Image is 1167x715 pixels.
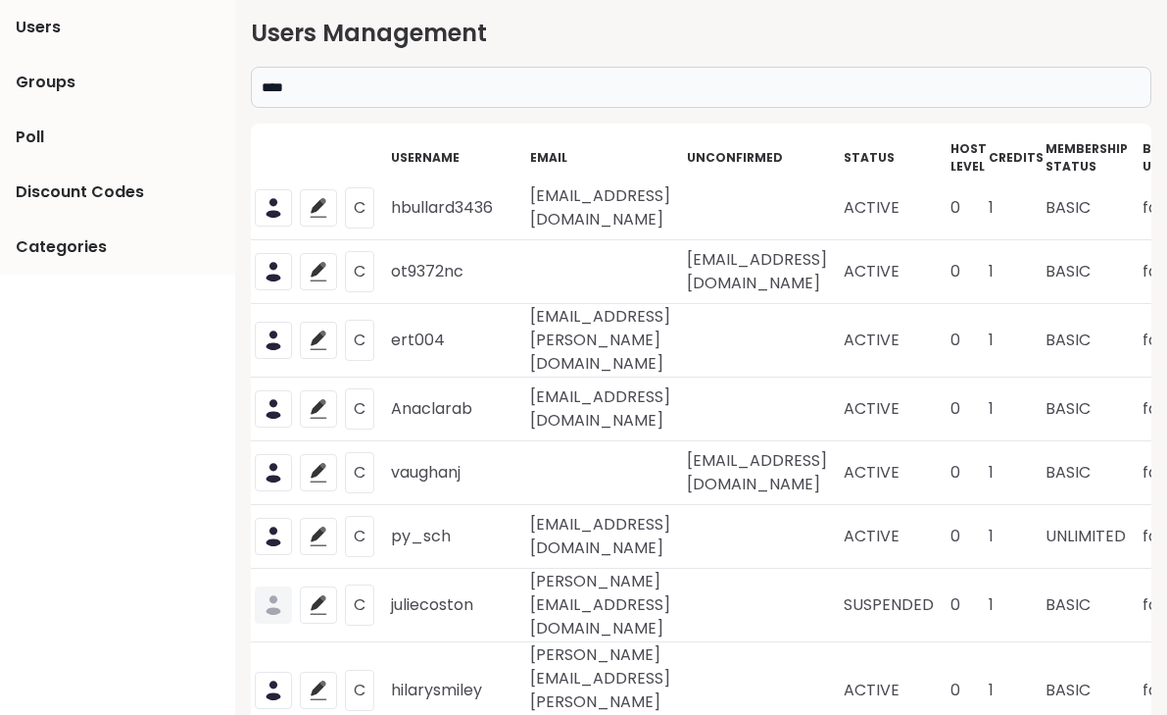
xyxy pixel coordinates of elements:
td: 0 [949,304,988,378]
td: BASIC [1045,569,1142,642]
td: UNLIMITED [1045,505,1142,569]
span: Discount Codes [16,180,144,204]
td: [EMAIL_ADDRESS][DOMAIN_NAME] [529,505,686,569]
td: ACTIVE [843,177,949,240]
span: Groups [16,71,75,94]
th: Status [843,139,949,177]
td: 0 [949,177,988,240]
td: 0 [949,569,988,642]
button: C [345,251,374,292]
button: C [345,320,374,361]
td: BASIC [1045,378,1142,441]
td: BASIC [1045,177,1142,240]
td: 0 [949,441,988,505]
td: 1 [988,505,1045,569]
button: C [345,187,374,229]
td: ACTIVE [843,505,949,569]
span: Categories [16,235,107,259]
td: 0 [949,378,988,441]
td: ot9372nc [390,240,529,304]
td: [EMAIL_ADDRESS][DOMAIN_NAME] [686,240,843,304]
td: BASIC [1045,304,1142,378]
th: Membership Status [1045,139,1142,177]
td: juliecoston [390,569,529,642]
th: credits [988,139,1045,177]
td: [EMAIL_ADDRESS][PERSON_NAME][DOMAIN_NAME] [529,304,686,378]
th: Username [390,139,529,177]
td: 1 [988,569,1045,642]
td: 0 [949,505,988,569]
td: 1 [988,441,1045,505]
th: Unconfirmed [686,139,843,177]
td: ACTIVE [843,441,949,505]
td: BASIC [1045,240,1142,304]
td: 1 [988,304,1045,378]
td: ACTIVE [843,304,949,378]
td: [EMAIL_ADDRESS][DOMAIN_NAME] [529,177,686,240]
button: C [345,388,374,430]
td: ert004 [390,304,529,378]
td: hbullard3436 [390,177,529,240]
button: C [345,670,374,711]
th: Email [529,139,686,177]
td: BASIC [1045,441,1142,505]
td: [EMAIL_ADDRESS][DOMAIN_NAME] [529,378,686,441]
td: 1 [988,177,1045,240]
th: Actions [164,139,390,177]
td: ACTIVE [843,378,949,441]
span: Users [16,16,61,39]
button: C [345,452,374,493]
td: [EMAIL_ADDRESS][DOMAIN_NAME] [686,441,843,505]
td: [PERSON_NAME][EMAIL_ADDRESS][DOMAIN_NAME] [529,569,686,642]
h2: Users Management [251,16,1151,51]
td: ACTIVE [843,240,949,304]
button: C [345,516,374,557]
td: 1 [988,378,1045,441]
td: Anaclarab [390,378,529,441]
th: Host Level [949,139,988,177]
td: 0 [949,240,988,304]
span: Poll [16,126,44,149]
td: 1 [988,240,1045,304]
td: py_sch [390,505,529,569]
td: SUSPENDED [843,569,949,642]
td: vaughanj [390,441,529,505]
button: C [345,585,374,626]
